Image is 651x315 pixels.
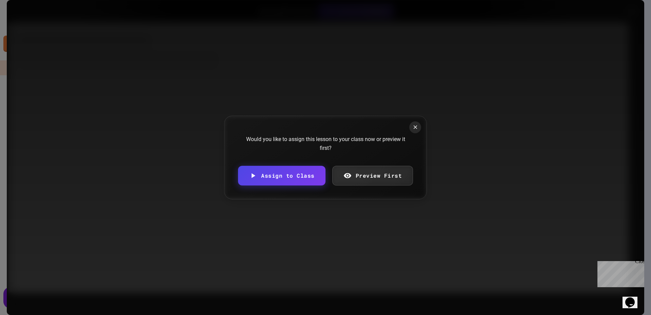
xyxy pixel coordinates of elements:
a: Preview First [332,166,413,185]
iframe: chat widget [595,258,644,287]
iframe: chat widget [623,288,644,308]
a: Assign to Class [238,166,325,185]
div: Would you like to assign this lesson to your class now or preview it first? [244,135,407,152]
div: Chat with us now!Close [3,3,47,43]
